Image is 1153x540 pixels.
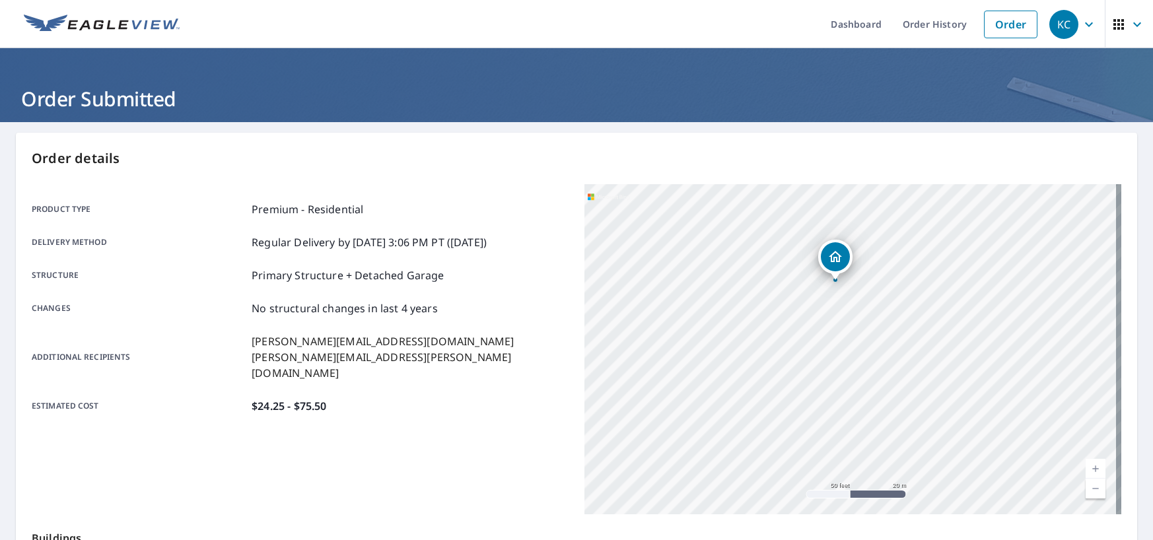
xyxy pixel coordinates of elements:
p: Regular Delivery by [DATE] 3:06 PM PT ([DATE]) [252,234,487,250]
div: KC [1049,10,1078,39]
p: Primary Structure + Detached Garage [252,267,444,283]
p: Order details [32,149,1121,168]
p: [PERSON_NAME][EMAIL_ADDRESS][DOMAIN_NAME] [252,333,569,349]
p: Premium - Residential [252,201,363,217]
div: Dropped pin, building 1, Residential property, 15 Sage Hill Ct Durango, CO 81301 [818,240,853,281]
a: Current Level 19, Zoom Out [1086,479,1105,498]
p: Estimated cost [32,398,246,414]
p: Changes [32,300,246,316]
p: [PERSON_NAME][EMAIL_ADDRESS][PERSON_NAME][DOMAIN_NAME] [252,349,569,381]
p: Structure [32,267,246,283]
p: $24.25 - $75.50 [252,398,326,414]
img: EV Logo [24,15,180,34]
p: Additional recipients [32,333,246,381]
p: Product type [32,201,246,217]
a: Order [984,11,1037,38]
p: Delivery method [32,234,246,250]
h1: Order Submitted [16,85,1137,112]
p: No structural changes in last 4 years [252,300,438,316]
a: Current Level 19, Zoom In [1086,459,1105,479]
